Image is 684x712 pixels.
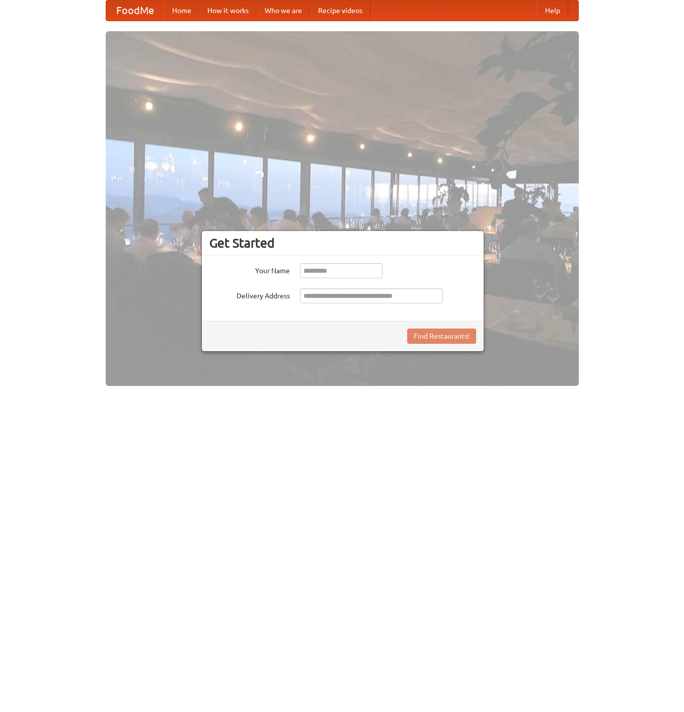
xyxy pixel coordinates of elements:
[537,1,568,21] a: Help
[310,1,370,21] a: Recipe videos
[209,263,290,276] label: Your Name
[106,1,164,21] a: FoodMe
[257,1,310,21] a: Who we are
[407,329,476,344] button: Find Restaurants!
[209,288,290,301] label: Delivery Address
[164,1,199,21] a: Home
[209,235,476,251] h3: Get Started
[199,1,257,21] a: How it works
